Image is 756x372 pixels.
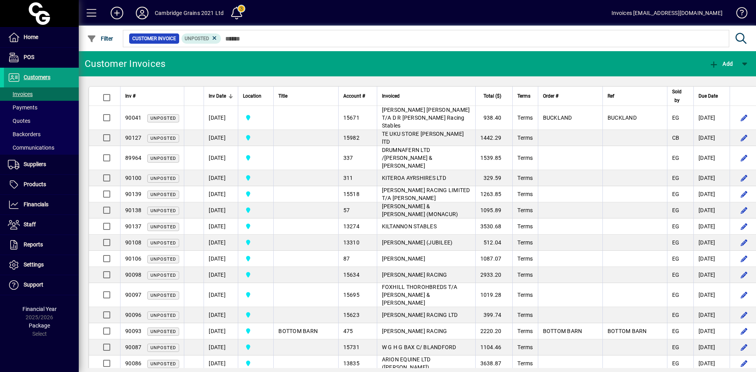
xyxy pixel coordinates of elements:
[130,6,155,20] button: Profile
[4,128,79,141] a: Backorders
[709,61,733,67] span: Add
[475,106,513,130] td: 938.40
[738,188,750,200] button: Edit
[475,170,513,186] td: 329.59
[672,135,680,141] span: CB
[150,329,176,334] span: Unposted
[125,155,141,161] span: 89964
[204,218,238,235] td: [DATE]
[343,92,365,100] span: Account #
[693,146,730,170] td: [DATE]
[517,292,533,298] span: Terms
[243,270,269,279] span: Cambridge Grains 2021 Ltd
[672,255,680,262] span: EG
[125,344,141,350] span: 90087
[4,195,79,215] a: Financials
[672,223,680,229] span: EG
[382,223,437,229] span: KILTANNON STABLES
[150,156,176,161] span: Unposted
[343,239,359,246] span: 13310
[693,251,730,267] td: [DATE]
[204,202,238,218] td: [DATE]
[243,327,269,335] span: Cambridge Grains 2021 Ltd
[125,92,179,100] div: Inv #
[382,239,453,246] span: [PERSON_NAME] (JUBILEE)
[204,235,238,251] td: [DATE]
[475,283,513,307] td: 1019.28
[4,255,79,275] a: Settings
[278,92,333,100] div: Title
[382,312,458,318] span: [PERSON_NAME] RACING LTD
[204,339,238,355] td: [DATE]
[730,2,746,27] a: Knowledge Base
[693,323,730,339] td: [DATE]
[4,275,79,295] a: Support
[382,344,456,350] span: W G H G BAX C/ BLANDFORD
[87,35,113,42] span: Filter
[8,144,54,151] span: Communications
[343,344,359,350] span: 15731
[693,283,730,307] td: [DATE]
[104,6,130,20] button: Add
[382,147,433,169] span: DRUMNAFERN LTD /[PERSON_NAME] & [PERSON_NAME]
[243,311,269,319] span: Cambridge Grains 2021 Ltd
[278,328,318,334] span: BOTTOM BARN
[693,186,730,202] td: [DATE]
[204,146,238,170] td: [DATE]
[475,251,513,267] td: 1087.07
[738,111,750,124] button: Edit
[517,344,533,350] span: Terms
[204,307,238,323] td: [DATE]
[672,87,682,105] span: Sold by
[4,141,79,154] a: Communications
[22,306,57,312] span: Financial Year
[204,130,238,146] td: [DATE]
[204,355,238,372] td: [DATE]
[125,272,141,278] span: 90098
[125,135,141,141] span: 90127
[343,360,359,366] span: 13835
[517,191,533,197] span: Terms
[693,218,730,235] td: [DATE]
[24,201,48,207] span: Financials
[343,155,353,161] span: 337
[243,343,269,352] span: Cambridge Grains 2021 Ltd
[24,221,36,228] span: Staff
[608,115,637,121] span: BUCKLAND
[150,192,176,197] span: Unposted
[543,115,572,121] span: BUCKLAND
[517,115,533,121] span: Terms
[543,92,598,100] div: Order #
[125,360,141,366] span: 90086
[150,224,176,229] span: Unposted
[382,356,431,370] span: ARION EQUINE LTD ([PERSON_NAME])
[243,359,269,368] span: Cambridge Grains 2021 Ltd
[738,220,750,233] button: Edit
[738,252,750,265] button: Edit
[4,48,79,67] a: POS
[243,154,269,162] span: Cambridge Grains 2021 Ltd
[343,292,359,298] span: 15695
[85,57,165,70] div: Customer Invoices
[475,146,513,170] td: 1539.85
[475,235,513,251] td: 512.04
[611,7,723,19] div: Invoices [EMAIL_ADDRESS][DOMAIN_NAME]
[382,175,446,181] span: KITEROA AYRSHIRES LTD
[382,107,470,129] span: [PERSON_NAME] [PERSON_NAME] T/A D R [PERSON_NAME] Racing Stables
[517,312,533,318] span: Terms
[24,74,50,80] span: Customers
[150,345,176,350] span: Unposted
[343,135,359,141] span: 15982
[517,92,530,100] span: Terms
[517,207,533,213] span: Terms
[8,104,37,111] span: Payments
[24,281,43,288] span: Support
[382,92,400,100] span: Invoiced
[125,175,141,181] span: 90100
[738,236,750,249] button: Edit
[693,267,730,283] td: [DATE]
[243,291,269,299] span: Cambridge Grains 2021 Ltd
[343,175,353,181] span: 311
[150,136,176,141] span: Unposted
[150,116,176,121] span: Unposted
